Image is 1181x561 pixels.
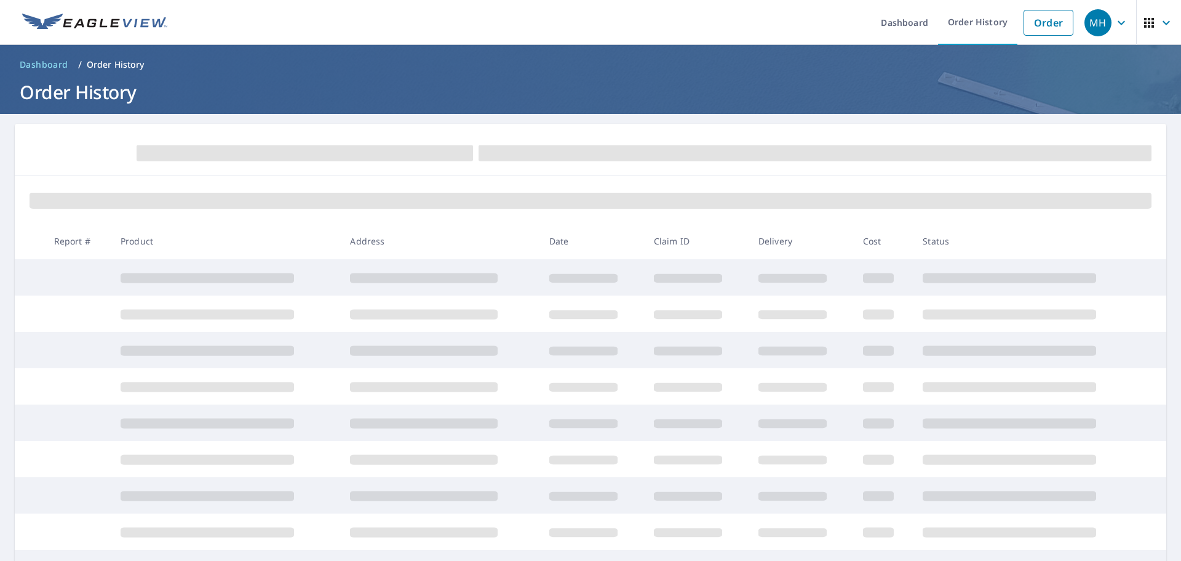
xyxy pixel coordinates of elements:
[87,59,145,71] p: Order History
[749,223,853,259] th: Delivery
[853,223,913,259] th: Cost
[22,14,167,32] img: EV Logo
[1024,10,1073,36] a: Order
[15,79,1166,105] h1: Order History
[913,223,1143,259] th: Status
[15,55,1166,75] nav: breadcrumb
[644,223,749,259] th: Claim ID
[539,223,644,259] th: Date
[15,55,73,75] a: Dashboard
[44,223,111,259] th: Report #
[340,223,539,259] th: Address
[111,223,340,259] th: Product
[1084,9,1111,36] div: MH
[20,59,68,71] span: Dashboard
[78,57,82,72] li: /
